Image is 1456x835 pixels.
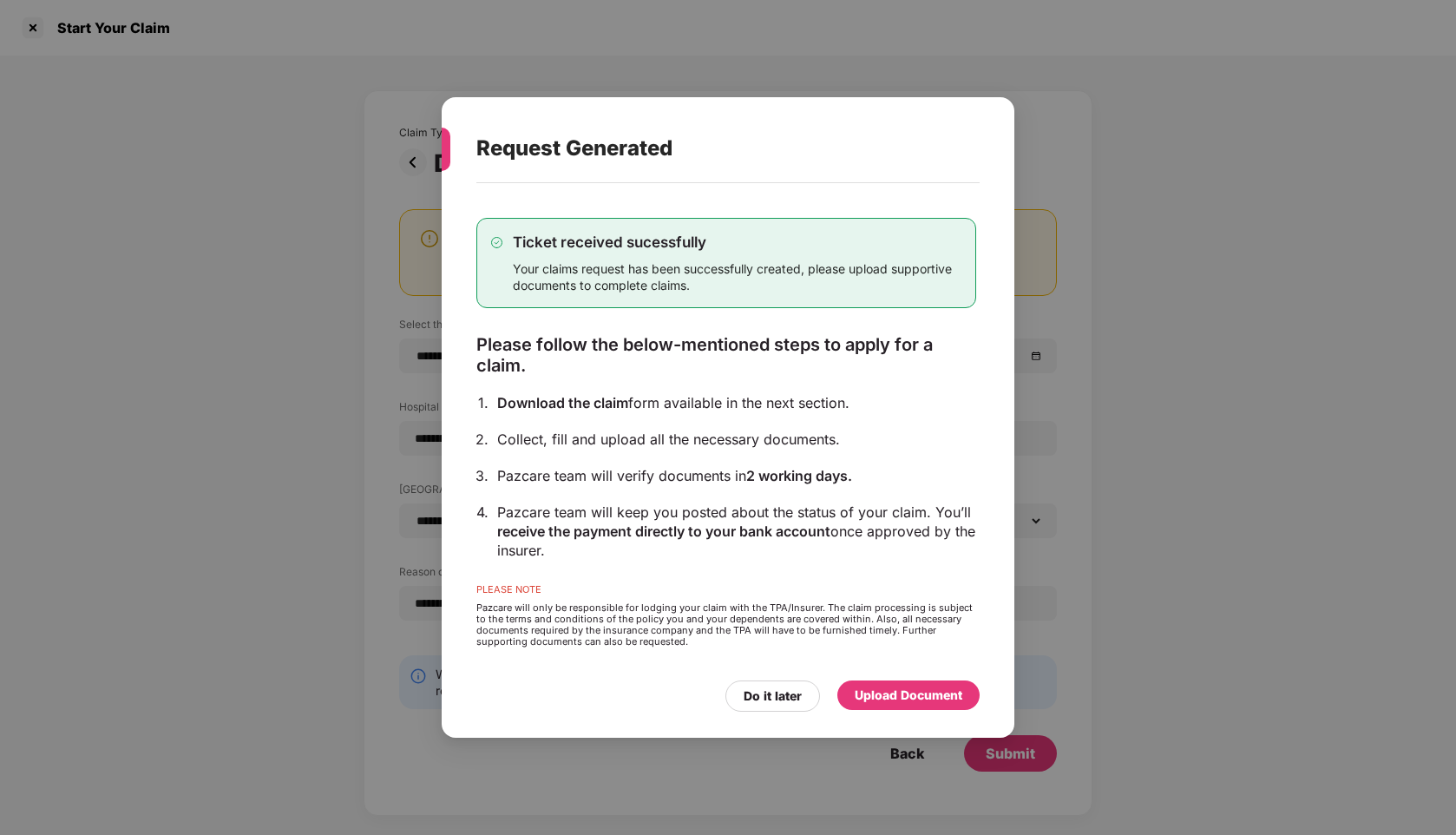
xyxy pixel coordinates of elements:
div: Collect, fill and upload all the necessary documents. [497,430,976,449]
span: receive the payment directly to your bank account [497,523,830,540]
div: Do it later [744,687,802,706]
div: 3. [475,466,489,485]
div: 1. [478,393,489,412]
div: Pazcare team will keep you posted about the status of your claim. You’ll once approved by the ins... [497,503,976,560]
span: 2 working days. [746,467,852,484]
div: Request Generated [476,115,938,182]
div: Upload Document [855,686,962,705]
div: Pazcare will only be responsible for lodging your claim with the TPA/Insurer. The claim processin... [476,602,976,648]
div: 2. [475,430,489,449]
div: 4. [476,503,489,522]
div: Please follow the below-mentioned steps to apply for a claim. [476,334,976,376]
div: PLEASE NOTE [476,584,976,602]
div: Pazcare team will verify documents in [497,466,976,485]
div: Ticket received sucessfully [513,233,961,252]
span: Download the claim [497,394,628,411]
div: Your claims request has been successfully created, please upload supportive documents to complete... [513,260,961,293]
div: form available in the next section. [497,393,976,412]
img: svg+xml;base64,PHN2ZyB4bWxucz0iaHR0cDovL3d3dy53My5vcmcvMjAwMC9zdmciIHdpZHRoPSIxMy4zMzMiIGhlaWdodD... [491,237,502,248]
